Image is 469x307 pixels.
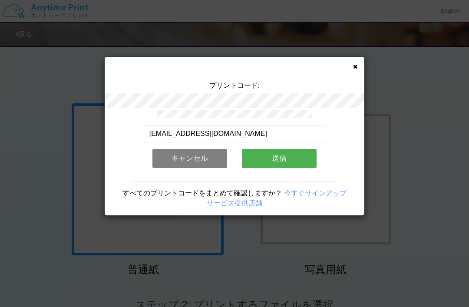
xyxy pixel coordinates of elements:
[284,189,347,197] a: 今すぐサインアップ
[122,189,282,197] span: すべてのプリントコードをまとめて確認しますか？
[144,125,326,142] input: メールアドレス
[242,149,317,168] button: 送信
[207,199,262,207] a: サービス提供店舗
[209,82,260,89] span: プリントコード:
[152,149,227,168] button: キャンセル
